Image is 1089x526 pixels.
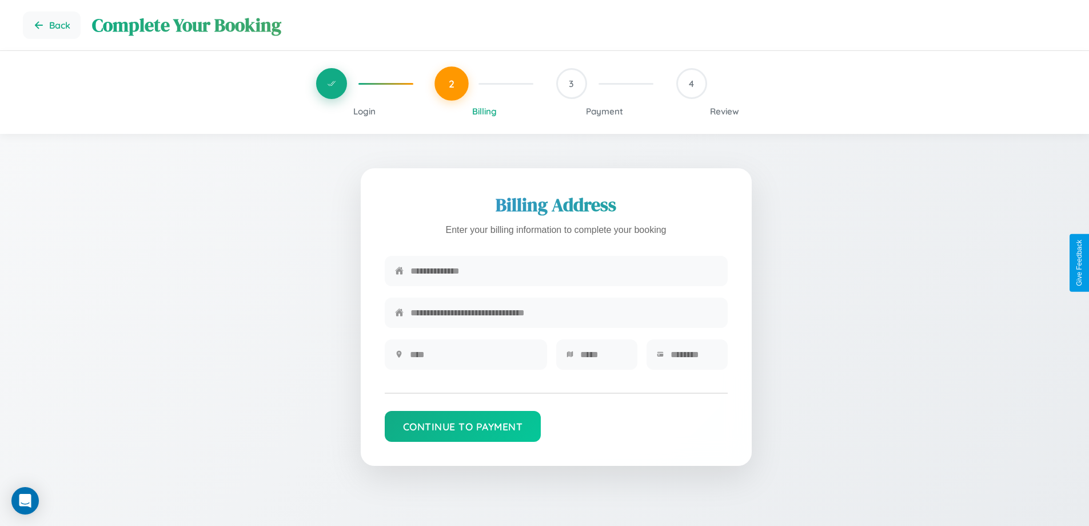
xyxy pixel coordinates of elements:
[569,78,574,89] span: 3
[23,11,81,39] button: Go back
[710,106,739,117] span: Review
[385,222,728,239] p: Enter your billing information to complete your booking
[1075,240,1083,286] div: Give Feedback
[449,77,454,90] span: 2
[92,13,1066,38] h1: Complete Your Booking
[11,487,39,515] div: Open Intercom Messenger
[472,106,497,117] span: Billing
[689,78,694,89] span: 4
[586,106,623,117] span: Payment
[353,106,376,117] span: Login
[385,192,728,217] h2: Billing Address
[385,411,541,442] button: Continue to Payment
